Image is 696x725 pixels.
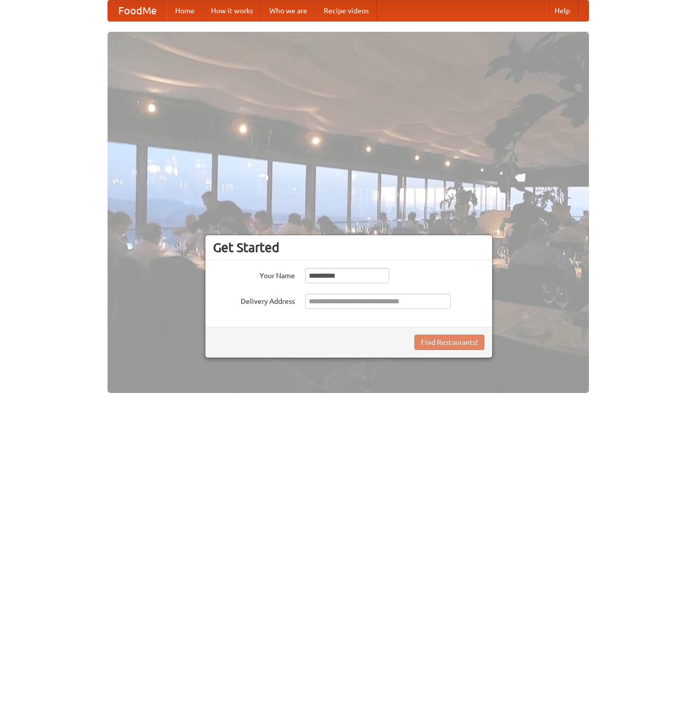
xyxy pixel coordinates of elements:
[261,1,315,21] a: Who we are
[203,1,261,21] a: How it works
[213,268,295,281] label: Your Name
[108,1,167,21] a: FoodMe
[213,240,484,255] h3: Get Started
[167,1,203,21] a: Home
[315,1,377,21] a: Recipe videos
[213,294,295,306] label: Delivery Address
[414,335,484,350] button: Find Restaurants!
[546,1,578,21] a: Help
